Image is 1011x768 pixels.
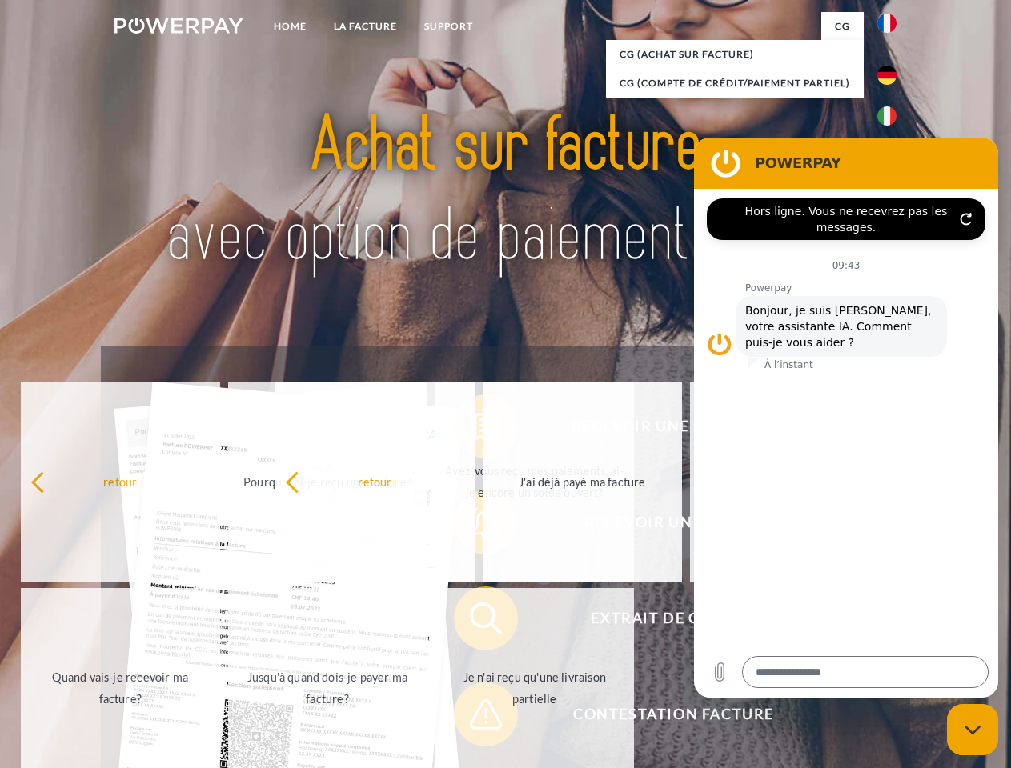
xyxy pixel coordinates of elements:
[30,666,211,710] div: Quand vais-je recevoir ma facture?
[477,586,869,650] span: Extrait de compte
[477,682,869,746] span: Contestation Facture
[821,12,864,41] a: CG
[238,470,418,492] div: Pourquoi ai-je reçu une facture?
[114,18,243,34] img: logo-powerpay-white.svg
[260,12,320,41] a: Home
[444,666,624,710] div: Je n'ai reçu qu'une livraison partielle
[947,704,998,755] iframe: Bouton de lancement de la fenêtre de messagerie, conversation en cours
[285,470,465,492] div: retour
[238,666,418,710] div: Jusqu'à quand dois-je payer ma facture?
[606,40,864,69] a: CG (achat sur facture)
[877,14,897,33] img: fr
[411,12,487,41] a: Support
[877,66,897,85] img: de
[492,470,672,492] div: J'ai déjà payé ma facture
[877,106,897,126] img: it
[694,138,998,698] iframe: Fenêtre de messagerie
[153,77,858,306] img: title-powerpay_fr.svg
[606,69,864,98] a: CG (Compte de crédit/paiement partiel)
[320,12,411,41] a: LA FACTURE
[454,586,870,650] button: Extrait de compte
[454,682,870,746] button: Contestation Facture
[30,470,211,492] div: retour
